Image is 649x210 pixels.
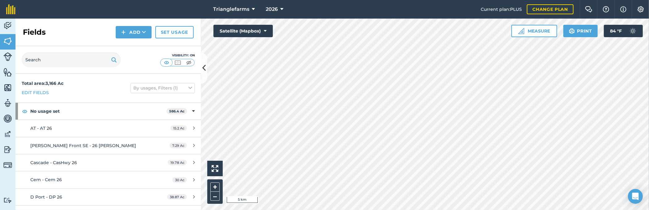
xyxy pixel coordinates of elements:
[30,103,166,120] strong: No usage set
[30,143,136,148] span: [PERSON_NAME] Front SE - 26 [PERSON_NAME]
[213,25,273,37] button: Satellite (Mapbox)
[3,83,12,92] img: svg+xml;base64,PHN2ZyB4bWxucz0iaHR0cDovL3d3dy53My5vcmcvMjAwMC9zdmciIHdpZHRoPSI1NiIgaGVpZ2h0PSI2MC...
[266,6,278,13] span: 2026
[121,28,126,36] img: svg+xml;base64,PHN2ZyB4bWxucz0iaHR0cDovL3d3dy53My5vcmcvMjAwMC9zdmciIHdpZHRoPSIxNCIgaGVpZ2h0PSIyNC...
[511,25,557,37] button: Measure
[15,103,201,120] div: No usage set586.4 Ac
[3,68,12,77] img: svg+xml;base64,PHN2ZyB4bWxucz0iaHR0cDovL3d3dy53My5vcmcvMjAwMC9zdmciIHdpZHRoPSI1NiIgaGVpZ2h0PSI2MC...
[167,194,187,199] span: 38.87 Ac
[30,160,77,165] span: Cascade - CasHwy 26
[23,27,46,37] h2: Fields
[527,4,574,14] a: Change plan
[30,177,62,182] span: Cem - Cem 26
[174,59,182,66] img: svg+xml;base64,PHN2ZyB4bWxucz0iaHR0cDovL3d3dy53My5vcmcvMjAwMC9zdmciIHdpZHRoPSI1MCIgaGVpZ2h0PSI0MC...
[22,107,28,115] img: svg+xml;base64,PHN2ZyB4bWxucz0iaHR0cDovL3d3dy53My5vcmcvMjAwMC9zdmciIHdpZHRoPSIxOCIgaGVpZ2h0PSIyNC...
[210,182,220,192] button: +
[15,171,201,188] a: Cem - Cem 2630 Ac
[155,26,194,38] a: Set usage
[3,52,12,61] img: svg+xml;base64,PD94bWwgdmVyc2lvbj0iMS4wIiBlbmNvZGluZz0idXRmLTgiPz4KPCEtLSBHZW5lcmF0b3I6IEFkb2JlIE...
[111,56,117,63] img: svg+xml;base64,PHN2ZyB4bWxucz0iaHR0cDovL3d3dy53My5vcmcvMjAwMC9zdmciIHdpZHRoPSIxOSIgaGVpZ2h0PSIyNC...
[170,143,187,148] span: 7.29 Ac
[15,154,201,171] a: Cascade - CasHwy 2619.78 Ac
[604,25,643,37] button: 84 °F
[602,6,610,12] img: A question mark icon
[30,125,52,131] span: AT - AT 26
[131,83,195,93] button: By usages, Filters (1)
[22,81,63,86] strong: Total area : 3,166 Ac
[15,189,201,205] a: D Port - DP 2638.87 Ac
[30,194,62,200] span: D Port - DP 26
[6,4,15,14] img: fieldmargin Logo
[3,37,12,46] img: svg+xml;base64,PHN2ZyB4bWxucz0iaHR0cDovL3d3dy53My5vcmcvMjAwMC9zdmciIHdpZHRoPSI1NiIgaGVpZ2h0PSI2MC...
[569,27,575,35] img: svg+xml;base64,PHN2ZyB4bWxucz0iaHR0cDovL3d3dy53My5vcmcvMjAwMC9zdmciIHdpZHRoPSIxOSIgaGVpZ2h0PSIyNC...
[172,177,187,182] span: 30 Ac
[620,6,626,13] img: svg+xml;base64,PHN2ZyB4bWxucz0iaHR0cDovL3d3dy53My5vcmcvMjAwMC9zdmciIHdpZHRoPSIxNyIgaGVpZ2h0PSIxNy...
[185,59,193,66] img: svg+xml;base64,PHN2ZyB4bWxucz0iaHR0cDovL3d3dy53My5vcmcvMjAwMC9zdmciIHdpZHRoPSI1MCIgaGVpZ2h0PSI0MC...
[518,28,524,34] img: Ruler icon
[563,25,598,37] button: Print
[3,145,12,154] img: svg+xml;base64,PD94bWwgdmVyc2lvbj0iMS4wIiBlbmNvZGluZz0idXRmLTgiPz4KPCEtLSBHZW5lcmF0b3I6IEFkb2JlIE...
[170,125,187,131] span: 15.2 Ac
[212,165,218,172] img: Four arrows, one pointing top left, one top right, one bottom right and the last bottom left
[585,6,592,12] img: Two speech bubbles overlapping with the left bubble in the forefront
[116,26,152,38] button: Add
[610,25,622,37] span: 84 ° F
[3,98,12,108] img: svg+xml;base64,PD94bWwgdmVyc2lvbj0iMS4wIiBlbmNvZGluZz0idXRmLTgiPz4KPCEtLSBHZW5lcmF0b3I6IEFkb2JlIE...
[15,137,201,154] a: [PERSON_NAME] Front SE - 26 [PERSON_NAME]7.29 Ac
[3,197,12,203] img: svg+xml;base64,PD94bWwgdmVyc2lvbj0iMS4wIiBlbmNvZGluZz0idXRmLTgiPz4KPCEtLSBHZW5lcmF0b3I6IEFkb2JlIE...
[3,21,12,30] img: svg+xml;base64,PD94bWwgdmVyc2lvbj0iMS4wIiBlbmNvZGluZz0idXRmLTgiPz4KPCEtLSBHZW5lcmF0b3I6IEFkb2JlIE...
[3,161,12,169] img: svg+xml;base64,PD94bWwgdmVyc2lvbj0iMS4wIiBlbmNvZGluZz0idXRmLTgiPz4KPCEtLSBHZW5lcmF0b3I6IEFkb2JlIE...
[22,52,121,67] input: Search
[210,192,220,201] button: –
[22,89,49,96] a: Edit fields
[627,25,639,37] img: svg+xml;base64,PD94bWwgdmVyc2lvbj0iMS4wIiBlbmNvZGluZz0idXRmLTgiPz4KPCEtLSBHZW5lcmF0b3I6IEFkb2JlIE...
[637,6,644,12] img: A cog icon
[15,120,201,137] a: AT - AT 2615.2 Ac
[160,53,195,58] div: Visibility: On
[628,189,643,204] div: Open Intercom Messenger
[163,59,170,66] img: svg+xml;base64,PHN2ZyB4bWxucz0iaHR0cDovL3d3dy53My5vcmcvMjAwMC9zdmciIHdpZHRoPSI1MCIgaGVpZ2h0PSI0MC...
[481,6,522,13] span: Current plan : PLUS
[3,114,12,123] img: svg+xml;base64,PD94bWwgdmVyc2lvbj0iMS4wIiBlbmNvZGluZz0idXRmLTgiPz4KPCEtLSBHZW5lcmF0b3I6IEFkb2JlIE...
[213,6,249,13] span: Trianglefarms
[3,129,12,139] img: svg+xml;base64,PD94bWwgdmVyc2lvbj0iMS4wIiBlbmNvZGluZz0idXRmLTgiPz4KPCEtLSBHZW5lcmF0b3I6IEFkb2JlIE...
[168,160,187,165] span: 19.78 Ac
[169,109,185,113] strong: 586.4 Ac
